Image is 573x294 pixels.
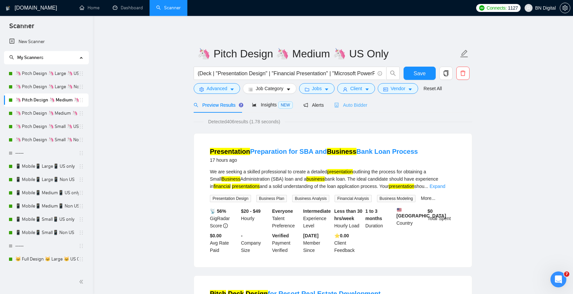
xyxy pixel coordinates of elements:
[9,55,14,60] span: search
[4,253,89,266] li: 🐱 Full Design 🐱 Large 🐱 US Only
[305,87,309,92] span: folder
[333,207,364,229] div: Hourly Load
[199,87,204,92] span: setting
[194,103,198,107] span: search
[271,232,302,254] div: Payment Verified
[15,213,79,226] a: 📱 Mobile📱 Small📱 US only
[4,173,89,186] li: 📱 Mobile📱 Large📱 Non US
[389,184,414,189] mark: presentation
[194,102,241,108] span: Preview Results
[79,71,84,76] span: holder
[241,208,261,214] b: $20 - $49
[210,195,251,202] span: Presentation Design
[397,207,446,218] b: [GEOGRAPHIC_DATA]
[343,87,348,92] span: user
[457,70,469,76] span: delete
[240,207,271,229] div: Hourly
[292,195,329,202] span: Business Analysis
[241,233,243,238] b: -
[377,195,416,202] span: Business Modeling
[334,103,339,107] span: robot
[79,204,84,209] span: holder
[15,160,79,173] a: 📱 Mobile📱 Large📱 US only
[230,87,234,92] span: caret-down
[365,87,369,92] span: caret-down
[6,3,10,14] img: logo
[456,67,470,80] button: delete
[272,233,289,238] b: Verified
[210,233,222,238] b: $0.00
[397,207,402,212] img: 🇺🇸
[4,35,89,48] li: New Scanner
[272,208,293,214] b: Everyone
[243,83,296,94] button: barsJob Categorycaret-down
[15,226,79,239] a: 📱 Mobile📱 Small📱 Non US
[252,102,257,107] span: area-chart
[414,69,425,78] span: Save
[337,83,375,94] button: userClientcaret-down
[378,83,418,94] button: idcardVendorcaret-down
[15,107,79,120] a: 🦄 Pitch Design 🦄 Medium 🦄 Non US
[560,3,570,13] button: setting
[365,208,382,221] b: 1 to 3 months
[207,85,227,92] span: Advanced
[222,176,240,182] mark: Business
[15,186,79,200] a: 📱 Mobile📱 Medium📱 US only
[560,5,570,11] a: setting
[550,271,566,287] iframe: Intercom live chat
[4,120,89,133] li: 🦄 Pitch Design 🦄 Small 🦄 US Only
[4,21,39,35] span: Scanner
[232,184,260,189] mark: presentations
[4,266,89,279] li: 🐱 Full Design 🐱 Large 🐱 Non US
[426,207,457,229] div: Total Spent
[4,107,89,120] li: 🦄 Pitch Design 🦄 Medium 🦄 Non US
[424,184,428,189] span: ...
[214,184,230,189] mark: financial
[303,233,318,238] b: [DATE]
[560,5,570,11] span: setting
[421,196,435,201] a: More...
[327,169,353,174] mark: presentation
[79,137,84,143] span: holder
[79,230,84,235] span: holder
[15,67,79,80] a: 🦄 Pitch Design 🦄 Large 🦄 US Only
[387,70,399,76] span: search
[440,70,452,76] span: copy
[4,133,89,147] li: 🦄 Pitch Design 🦄 Small 🦄 Non US
[4,147,89,160] li: -----
[15,200,79,213] a: 📱 Mobile📱 Medium📱 Non US
[15,120,79,133] a: 🦄 Pitch Design 🦄 Small 🦄 US Only
[79,150,84,156] span: holder
[156,5,181,11] a: searchScanner
[15,80,79,93] a: 🦄 Pitch Design 🦄 Large 🦄 Non US
[197,45,459,62] input: Scanner name...
[4,200,89,213] li: 📱 Mobile📱 Medium📱 Non US
[204,118,285,125] span: Detected 406 results (1.78 seconds)
[210,168,456,190] div: We are seeking a skilled professional to create a detailed outlining the process for obtaining a ...
[79,190,84,196] span: holder
[240,232,271,254] div: Company Size
[79,84,84,89] span: holder
[15,133,79,147] a: 🦄 Pitch Design 🦄 Small 🦄 Non US
[303,208,331,214] b: Intermediate
[423,85,442,92] a: Reset All
[526,6,531,10] span: user
[223,223,228,228] span: info-circle
[508,4,518,12] span: 1127
[427,208,433,214] b: $ 0
[256,195,287,202] span: Business Plan
[4,239,89,253] li: -----
[460,49,469,58] span: edit
[252,102,292,107] span: Insights
[79,164,84,169] span: holder
[248,87,253,92] span: bars
[383,87,388,92] span: idcard
[4,186,89,200] li: 📱 Mobile📱 Medium📱 US only
[17,55,43,60] span: My Scanners
[327,148,356,155] mark: Business
[15,266,79,279] a: 🐱 Full Design 🐱 Large 🐱 Non US
[80,5,99,11] a: homeHome
[302,232,333,254] div: Member Since
[335,195,371,202] span: Financial Analysis
[302,207,333,229] div: Experience Level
